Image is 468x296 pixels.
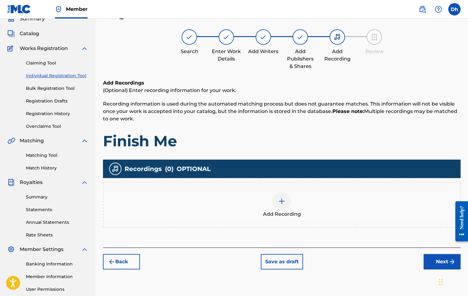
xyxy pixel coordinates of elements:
img: search [419,6,426,13]
img: f7272a7cc735f4ea7f67.svg [448,258,456,265]
img: recording [112,165,119,173]
span: Recording information is used during the automated matching process but does not guarantee matche... [103,101,457,122]
div: User Menu [448,3,461,15]
a: Claiming Tool [26,60,88,66]
a: Registration History [26,110,88,117]
a: Member Information [26,273,88,280]
img: step indicator icon for Add Recording [334,33,341,41]
img: step indicator icon for Search [186,33,193,41]
a: SummarySummary [7,15,45,23]
a: Matching Tool [26,152,88,159]
a: Public Search [416,3,429,15]
span: Summary [20,15,45,23]
a: Individual Registration Tool [26,73,88,79]
img: expand [81,246,88,253]
div: Help [432,3,445,15]
img: 7ee5dd4eb1f8a8e3ef2f.svg [108,258,115,265]
img: Summary [7,15,15,23]
div: Add Recording [322,48,353,63]
span: Member [66,6,88,13]
img: Works Registration [7,45,15,52]
a: Rate Sheets [26,232,88,238]
img: Top Rightsholder [55,6,62,13]
img: Matching [7,137,15,144]
button: Save as draft [261,254,303,269]
div: Drag [439,273,443,291]
a: Annual Statements [26,219,88,226]
span: Add Recording [263,211,301,218]
a: Statements [26,206,88,213]
img: help [435,6,442,13]
button: Back [103,254,140,269]
span: ( 0 ) [165,164,174,173]
h6: Add Recordings [103,79,461,87]
span: Member Settings [20,246,64,253]
img: MLC Logo [7,5,31,14]
img: expand [81,45,88,52]
a: Registration Drafts [26,98,88,104]
a: Summary [26,194,88,200]
a: Match History [26,165,88,171]
a: Banking Information [26,261,88,267]
span: Works Registration [20,45,68,52]
a: User Permissions [26,286,88,293]
img: step indicator icon for Review [371,33,378,41]
div: Enter Work Details [211,48,242,63]
img: expand [81,179,88,186]
img: add [278,198,285,205]
img: Member Settings [7,246,15,253]
img: Royalties [7,179,15,186]
img: step indicator icon for Enter Work Details [223,33,230,41]
a: Bulk Registration Tool [26,85,88,92]
div: Add Publishers & Shares [285,48,316,70]
iframe: Resource Center [451,196,468,247]
span: Royalties [20,179,43,186]
img: expand [81,137,88,144]
img: step indicator icon for Add Writers [260,33,267,41]
div: Search [174,48,205,55]
button: Next [424,254,461,269]
a: CatalogCatalog [7,30,39,37]
img: Catalog [7,30,15,37]
span: Recordings [125,164,162,173]
a: Overclaims Tool [26,123,88,130]
span: OPTIONAL [177,164,211,173]
div: Add Writers [248,48,279,55]
h1: Finish Me [103,132,461,150]
span: Catalog [20,30,39,37]
span: Matching [20,137,44,144]
iframe: Chat Widget [437,266,468,296]
img: step indicator icon for Add Publishers & Shares [297,33,304,41]
span: (Optional) Enter recording information for your work. [103,87,236,93]
div: Review [359,48,390,55]
strong: Please note: [332,108,364,114]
